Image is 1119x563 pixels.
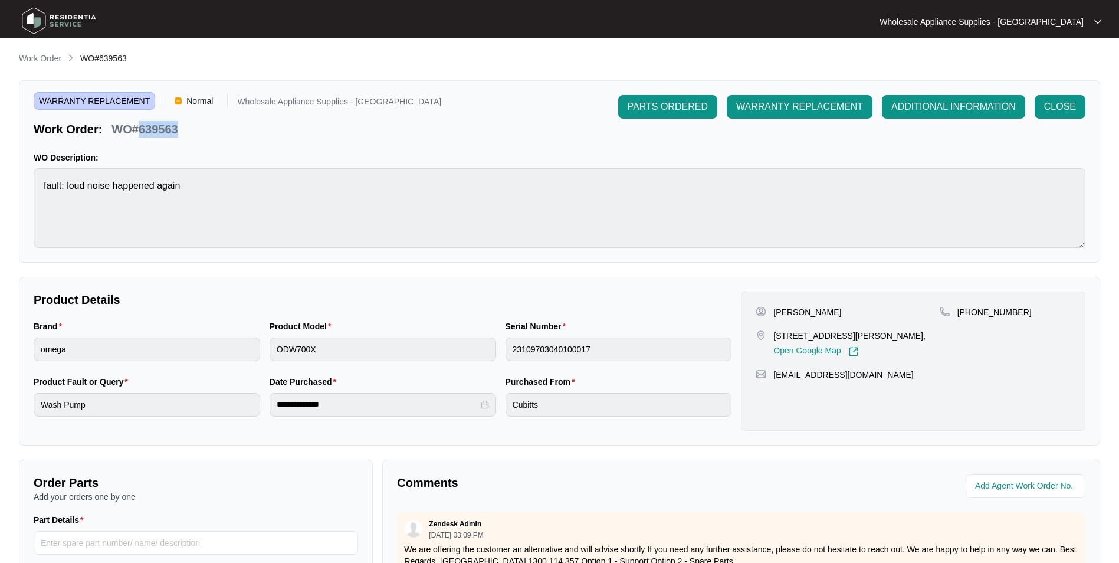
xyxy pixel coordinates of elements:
span: Normal [182,92,218,110]
img: map-pin [756,330,766,341]
img: residentia service logo [18,3,100,38]
img: map-pin [756,369,766,379]
button: CLOSE [1035,95,1085,119]
p: [PHONE_NUMBER] [957,306,1032,318]
p: Comments [397,474,733,491]
label: Part Details [34,514,88,526]
a: Open Google Map [773,346,858,357]
input: Serial Number [506,338,732,361]
input: Product Model [270,338,496,361]
button: WARRANTY REPLACEMENT [727,95,872,119]
img: user.svg [405,520,422,538]
p: Wholesale Appliance Supplies - [GEOGRAPHIC_DATA] [237,97,441,110]
p: [EMAIL_ADDRESS][DOMAIN_NAME] [773,369,913,381]
label: Product Model [270,320,336,332]
a: Work Order [17,53,64,66]
img: Link-External [848,346,859,357]
img: user-pin [756,306,766,317]
label: Product Fault or Query [34,376,133,388]
p: [DATE] 03:09 PM [429,532,483,539]
input: Brand [34,338,260,361]
span: CLOSE [1044,100,1076,114]
img: chevron-right [66,53,76,63]
p: WO Description: [34,152,1085,163]
img: Vercel Logo [175,97,182,104]
p: [PERSON_NAME] [773,306,841,318]
span: WARRANTY REPLACEMENT [736,100,863,114]
button: PARTS ORDERED [618,95,717,119]
input: Product Fault or Query [34,393,260,417]
span: WARRANTY REPLACEMENT [34,92,155,110]
p: WO#639563 [111,121,178,138]
p: Zendesk Admin [429,519,481,529]
p: Add your orders one by one [34,491,358,503]
span: ADDITIONAL INFORMATION [891,100,1016,114]
textarea: fault: loud noise happened again [34,168,1085,248]
span: WO#639563 [80,54,127,63]
p: Order Parts [34,474,358,491]
input: Purchased From [506,393,732,417]
img: dropdown arrow [1094,19,1101,25]
label: Date Purchased [270,376,341,388]
span: PARTS ORDERED [628,100,708,114]
label: Purchased From [506,376,580,388]
p: Work Order [19,53,61,64]
img: map-pin [940,306,950,317]
input: Add Agent Work Order No. [975,479,1078,493]
label: Serial Number [506,320,570,332]
p: [STREET_ADDRESS][PERSON_NAME], [773,330,926,342]
p: Wholesale Appliance Supplies - [GEOGRAPHIC_DATA] [880,16,1084,28]
button: ADDITIONAL INFORMATION [882,95,1025,119]
p: Work Order: [34,121,102,138]
p: Product Details [34,292,731,308]
input: Date Purchased [277,398,478,411]
input: Part Details [34,531,358,555]
label: Brand [34,320,67,332]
